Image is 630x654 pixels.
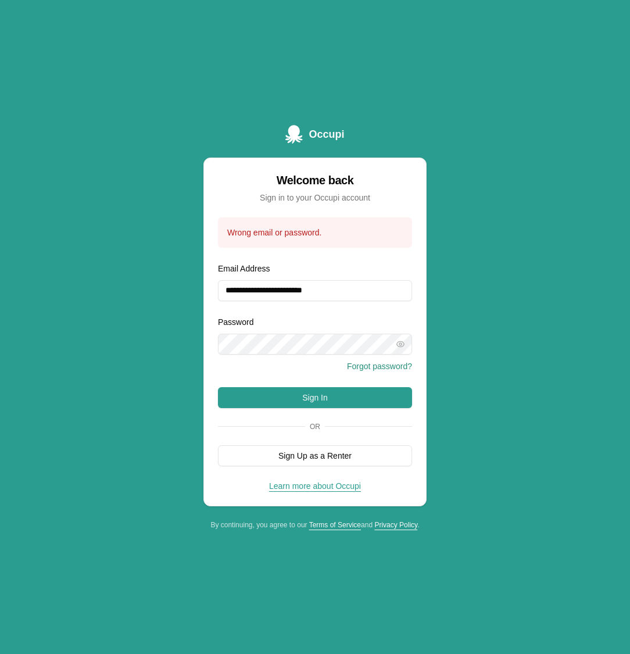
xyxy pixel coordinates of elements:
span: Or [305,422,325,431]
button: Forgot password? [347,360,412,372]
div: Sign in to your Occupi account [218,192,412,203]
div: Wrong email or password. [227,227,403,238]
span: Occupi [309,126,344,142]
div: By continuing, you agree to our and . [203,520,427,530]
button: Sign Up as a Renter [218,445,412,466]
label: Email Address [218,264,270,273]
a: Terms of Service [309,521,361,529]
a: Privacy Policy [374,521,417,529]
a: Occupi [285,125,344,144]
label: Password [218,317,253,327]
a: Learn more about Occupi [269,481,361,491]
div: Welcome back [218,172,412,188]
button: Sign In [218,387,412,408]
